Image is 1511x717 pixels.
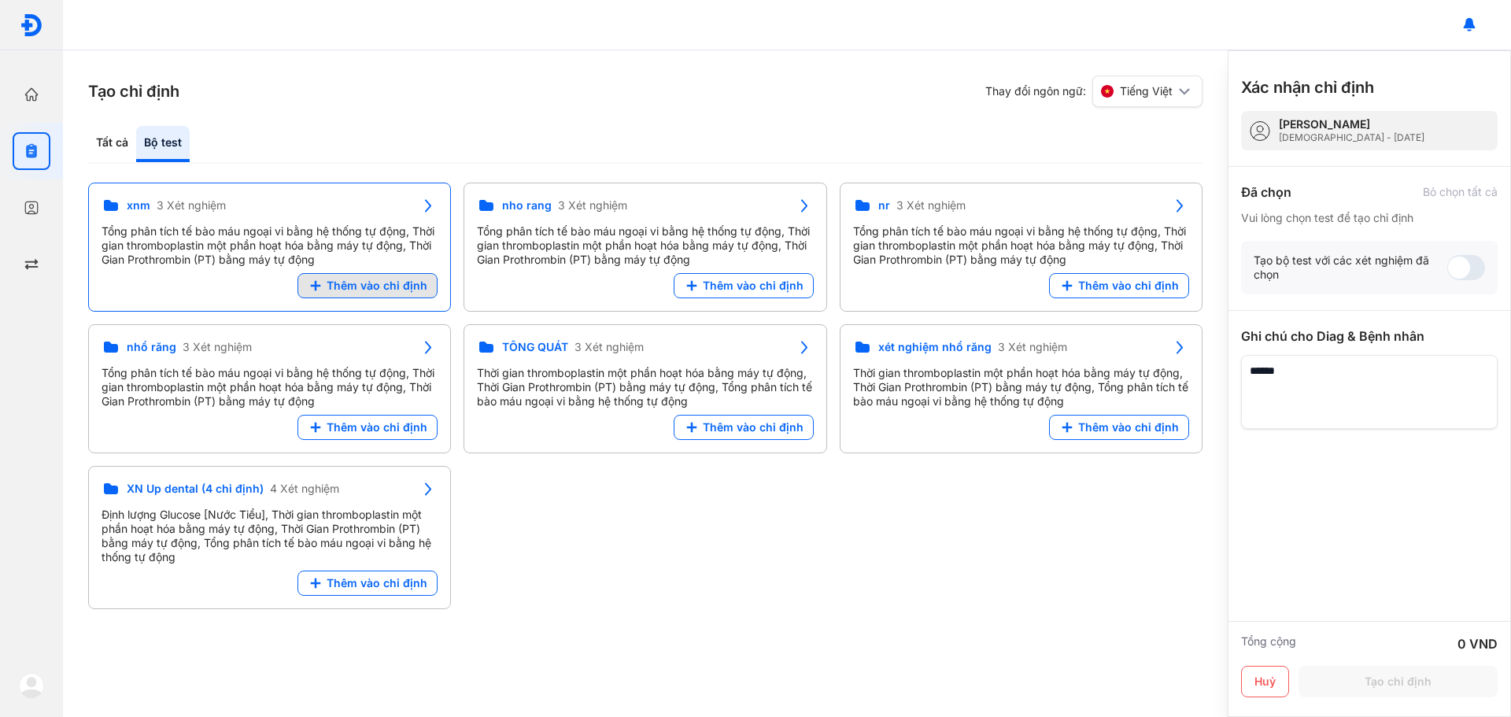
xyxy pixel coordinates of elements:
[574,340,644,354] span: 3 Xét nghiệm
[270,482,339,496] span: 4 Xét nghiệm
[88,80,179,102] h3: Tạo chỉ định
[183,340,252,354] span: 3 Xét nghiệm
[674,415,814,440] button: Thêm vào chỉ định
[703,420,804,434] span: Thêm vào chỉ định
[896,198,966,213] span: 3 Xét nghiệm
[88,126,136,162] div: Tất cả
[157,198,226,213] span: 3 Xét nghiệm
[853,366,1189,408] div: Thời gian thromboplastin một phần hoạt hóa bằng máy tự động, Thời Gian Prothrombin (PT) bằng máy ...
[1299,666,1498,697] button: Tạo chỉ định
[127,340,176,354] span: nhổ răng
[327,576,427,590] span: Thêm vào chỉ định
[998,340,1067,354] span: 3 Xét nghiệm
[20,13,43,37] img: logo
[878,340,992,354] span: xét nghiệm nhổ răng
[19,673,44,698] img: logo
[1241,76,1374,98] h3: Xác nhận chỉ định
[1078,420,1179,434] span: Thêm vào chỉ định
[477,224,813,267] div: Tổng phân tích tế bào máu ngoại vi bằng hệ thống tự động, Thời gian thromboplastin một phần hoạt ...
[327,279,427,293] span: Thêm vào chỉ định
[102,366,438,408] div: Tổng phân tích tế bào máu ngoại vi bằng hệ thống tự động, Thời gian thromboplastin một phần hoạt ...
[102,224,438,267] div: Tổng phân tích tế bào máu ngoại vi bằng hệ thống tự động, Thời gian thromboplastin một phần hoạt ...
[477,366,813,408] div: Thời gian thromboplastin một phần hoạt hóa bằng máy tự động, Thời Gian Prothrombin (PT) bằng máy ...
[297,273,438,298] button: Thêm vào chỉ định
[1241,634,1296,653] div: Tổng cộng
[327,420,427,434] span: Thêm vào chỉ định
[853,224,1189,267] div: Tổng phân tích tế bào máu ngoại vi bằng hệ thống tự động, Thời gian thromboplastin một phần hoạt ...
[558,198,627,213] span: 3 Xét nghiệm
[1241,211,1498,225] div: Vui lòng chọn test để tạo chỉ định
[1423,185,1498,199] div: Bỏ chọn tất cả
[102,508,438,564] div: Định lượng Glucose [Nước Tiểu], Thời gian thromboplastin một phần hoạt hóa bằng máy tự động, Thời...
[1120,84,1173,98] span: Tiếng Việt
[674,273,814,298] button: Thêm vào chỉ định
[1254,253,1447,282] div: Tạo bộ test với các xét nghiệm đã chọn
[1078,279,1179,293] span: Thêm vào chỉ định
[1049,273,1189,298] button: Thêm vào chỉ định
[127,198,150,213] span: xnm
[1241,666,1289,697] button: Huỷ
[136,126,190,162] div: Bộ test
[1049,415,1189,440] button: Thêm vào chỉ định
[703,279,804,293] span: Thêm vào chỉ định
[502,340,568,354] span: TỔNG QUÁT
[127,482,264,496] span: XN Up dental (4 chỉ định)
[1279,117,1424,131] div: [PERSON_NAME]
[878,198,890,213] span: nr
[1241,183,1291,201] div: Đã chọn
[1457,634,1498,653] div: 0 VND
[1279,131,1424,144] div: [DEMOGRAPHIC_DATA] - [DATE]
[297,415,438,440] button: Thêm vào chỉ định
[1241,327,1498,346] div: Ghi chú cho Diag & Bệnh nhân
[297,571,438,596] button: Thêm vào chỉ định
[985,76,1203,107] div: Thay đổi ngôn ngữ:
[502,198,552,213] span: nho rang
